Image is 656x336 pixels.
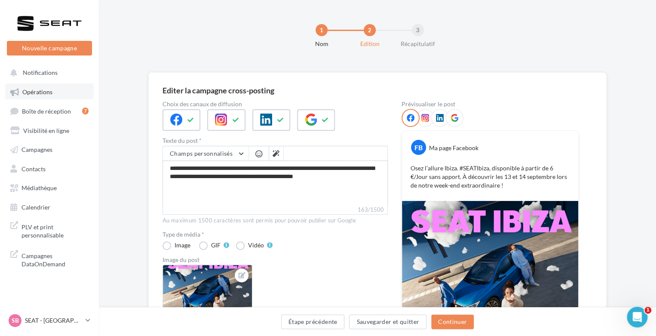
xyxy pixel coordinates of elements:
[281,314,345,329] button: Étape précédente
[5,218,94,243] a: PLV et print personnalisable
[162,101,388,107] label: Choix des canaux de diffusion
[342,40,397,48] div: Edition
[21,146,52,153] span: Campagnes
[21,250,89,268] span: Campagnes DataOnDemand
[5,83,94,99] a: Opérations
[23,126,69,134] span: Visibilité en ligne
[170,150,233,157] span: Champs personnalisés
[248,242,264,248] div: Vidéo
[431,314,474,329] button: Continuer
[627,307,647,327] iframe: Intercom live chat
[411,140,426,155] div: FB
[349,314,426,329] button: Sauvegarder et quitter
[7,41,92,55] button: Nouvelle campagne
[5,122,94,138] a: Visibilité en ligne
[644,307,651,314] span: 1
[82,108,89,114] div: 7
[429,144,478,152] div: Ma page Facebook
[411,164,570,190] p: Osez l’allure Ibiza. #SEATIbiza, disponible à partir de 6 €/Jour sans apport. À découvrir les 13 ...
[5,247,94,272] a: Campagnes DataOnDemand
[162,205,388,215] label: 163/1500
[390,40,445,48] div: Récapitulatif
[5,103,94,119] a: Boîte de réception7
[22,107,71,114] span: Boîte de réception
[21,184,57,191] span: Médiathèque
[412,24,424,36] div: 3
[364,24,376,36] div: 2
[294,40,349,48] div: Nom
[5,179,94,195] a: Médiathèque
[25,316,82,325] p: SEAT - [GEOGRAPHIC_DATA]
[402,101,579,107] div: Prévisualiser le post
[162,86,274,94] div: Editer la campagne cross-posting
[22,88,52,96] span: Opérations
[162,217,388,225] div: Au maximum 1500 caractères sont permis pour pouvoir publier sur Google
[162,231,388,237] label: Type de média *
[316,24,328,36] div: 1
[211,242,221,248] div: GIF
[162,138,388,144] label: Texte du post *
[162,257,388,263] div: Image du post
[5,199,94,214] a: Calendrier
[5,65,90,80] button: Notifications
[21,203,50,210] span: Calendrier
[5,141,94,157] a: Campagnes
[5,160,94,176] a: Contacts
[175,242,190,248] div: Image
[163,146,248,161] button: Champs personnalisés
[21,221,89,240] span: PLV et print personnalisable
[21,165,46,172] span: Contacts
[7,312,92,329] a: SB SEAT - [GEOGRAPHIC_DATA]
[12,316,19,325] span: SB
[23,69,58,76] span: Notifications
